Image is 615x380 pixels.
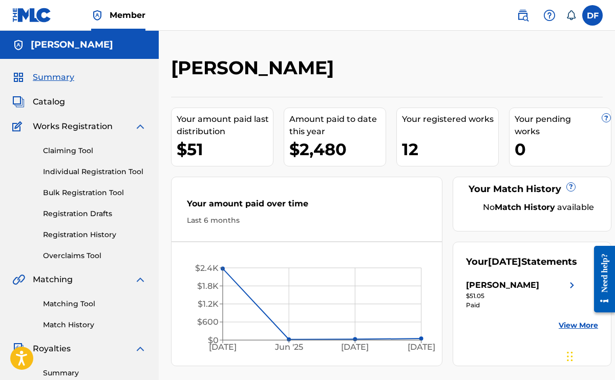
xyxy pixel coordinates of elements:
[209,343,237,352] tspan: [DATE]
[517,9,529,22] img: search
[43,368,146,378] a: Summary
[134,273,146,286] img: expand
[495,202,555,212] strong: Match History
[171,56,339,79] h2: [PERSON_NAME]
[586,238,615,320] iframe: Resource Center
[559,320,598,331] a: View More
[567,341,573,372] div: Drag
[466,301,578,310] div: Paid
[43,320,146,330] a: Match History
[43,187,146,198] a: Bulk Registration Tool
[566,279,578,291] img: right chevron icon
[566,10,576,20] div: Notifications
[43,166,146,177] a: Individual Registration Tool
[402,113,498,125] div: Your registered works
[187,215,427,226] div: Last 6 months
[342,343,369,352] tspan: [DATE]
[12,8,52,23] img: MLC Logo
[33,96,65,108] span: Catalog
[91,9,103,22] img: Top Rightsholder
[197,281,219,291] tspan: $1.8K
[43,145,146,156] a: Claiming Tool
[33,71,74,83] span: Summary
[197,318,219,327] tspan: $600
[466,279,578,310] a: [PERSON_NAME]right chevron icon$51.05Paid
[408,343,435,352] tspan: [DATE]
[43,229,146,240] a: Registration History
[479,201,598,214] div: No available
[43,250,146,261] a: Overclaims Tool
[33,120,113,133] span: Works Registration
[12,71,74,83] a: SummarySummary
[466,291,578,301] div: $51.05
[12,96,65,108] a: CatalogCatalog
[187,198,427,215] div: Your amount paid over time
[110,9,145,21] span: Member
[12,39,25,51] img: Accounts
[31,39,113,51] h5: Kenya Butler
[12,71,25,83] img: Summary
[466,182,598,196] div: Your Match History
[466,279,539,291] div: [PERSON_NAME]
[177,138,273,161] div: $51
[12,96,25,108] img: Catalog
[543,9,556,22] img: help
[12,273,25,286] img: Matching
[289,113,386,138] div: Amount paid to date this year
[134,120,146,133] img: expand
[274,343,303,352] tspan: Jun '25
[582,5,603,26] div: User Menu
[513,5,533,26] a: Public Search
[195,263,219,273] tspan: $2.4K
[539,5,560,26] div: Help
[33,343,71,355] span: Royalties
[12,343,25,355] img: Royalties
[12,120,26,133] img: Works Registration
[466,255,577,269] div: Your Statements
[208,335,219,345] tspan: $0
[43,299,146,309] a: Matching Tool
[33,273,73,286] span: Matching
[177,113,273,138] div: Your amount paid last distribution
[515,113,611,138] div: Your pending works
[602,114,610,122] span: ?
[134,343,146,355] img: expand
[564,331,615,380] iframe: Chat Widget
[515,138,611,161] div: 0
[43,208,146,219] a: Registration Drafts
[402,138,498,161] div: 12
[488,256,521,267] span: [DATE]
[198,299,219,309] tspan: $1.2K
[289,138,386,161] div: $2,480
[567,183,575,191] span: ?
